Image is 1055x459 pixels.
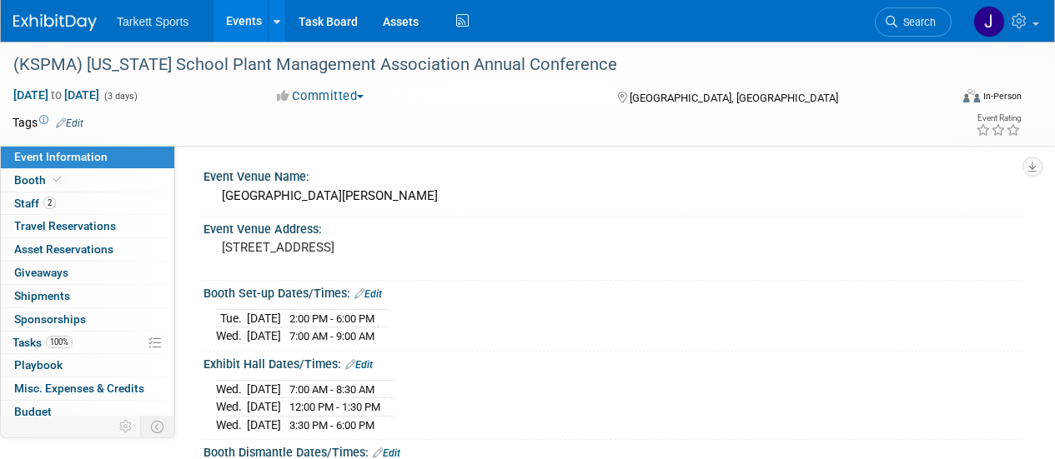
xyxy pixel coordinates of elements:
[13,87,100,102] span: [DATE] [DATE]
[14,150,108,163] span: Event Information
[13,114,83,131] td: Tags
[13,336,73,349] span: Tasks
[973,6,1005,37] img: JC Field
[1,332,174,354] a: Tasks100%
[373,447,400,459] a: Edit
[203,281,1022,302] div: Booth Set-up Dates/Times:
[271,87,370,105] button: Committed
[1,169,174,192] a: Booth
[112,416,141,437] td: Personalize Event Tab Strip
[289,401,380,413] span: 12:00 PM - 1:30 PM
[8,50,936,80] div: (KSPMA) [US_STATE] School Plant Management Association Annual Conference
[982,90,1022,102] div: In-Person
[48,88,64,102] span: to
[43,197,56,209] span: 2
[289,312,374,325] span: 2:00 PM - 6:00 PM
[222,240,526,255] pre: [STREET_ADDRESS]
[216,398,247,417] td: Wed.
[117,15,188,28] span: Tarkett Sports
[247,380,281,398] td: [DATE]
[53,175,62,184] i: Booth reservation complete
[630,92,838,104] span: [GEOGRAPHIC_DATA], [GEOGRAPHIC_DATA]
[141,416,175,437] td: Toggle Event Tabs
[1,354,174,377] a: Playbook
[247,309,281,327] td: [DATE]
[1,308,174,331] a: Sponsorships
[14,312,86,326] span: Sponsorships
[46,336,73,348] span: 100%
[216,380,247,398] td: Wed.
[345,359,373,371] a: Edit
[216,183,1009,209] div: [GEOGRAPHIC_DATA][PERSON_NAME]
[1,146,174,168] a: Event Information
[56,117,83,129] a: Edit
[14,173,65,187] span: Booth
[216,309,247,327] td: Tue.
[1,192,174,215] a: Staff2
[247,416,281,433] td: [DATE]
[13,14,97,31] img: ExhibitDay
[289,383,374,396] span: 7:00 AM - 8:30 AM
[14,242,113,256] span: Asset Reservations
[14,219,116,232] span: Travel Reservations
[103,91,138,102] span: (3 days)
[963,89,980,102] img: Format-Inperson.png
[354,288,382,300] a: Edit
[1,215,174,237] a: Travel Reservations
[1,401,174,423] a: Budget
[1,285,174,307] a: Shipments
[247,327,281,345] td: [DATE]
[14,382,144,395] span: Misc. Expenses & Credits
[289,419,374,432] span: 3:30 PM - 6:00 PM
[14,289,70,302] span: Shipments
[203,164,1022,185] div: Event Venue Name:
[14,266,68,279] span: Giveaways
[216,416,247,433] td: Wed.
[14,405,52,418] span: Budget
[1,238,174,261] a: Asset Reservations
[874,87,1022,112] div: Event Format
[976,114,1021,122] div: Event Rating
[897,16,936,28] span: Search
[14,197,56,210] span: Staff
[14,358,63,372] span: Playbook
[289,330,374,342] span: 7:00 AM - 9:00 AM
[875,7,952,37] a: Search
[247,398,281,417] td: [DATE]
[1,377,174,400] a: Misc. Expenses & Credits
[1,262,174,284] a: Giveaways
[203,217,1022,237] div: Event Venue Address:
[216,327,247,345] td: Wed.
[203,352,1022,373] div: Exhibit Hall Dates/Times:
